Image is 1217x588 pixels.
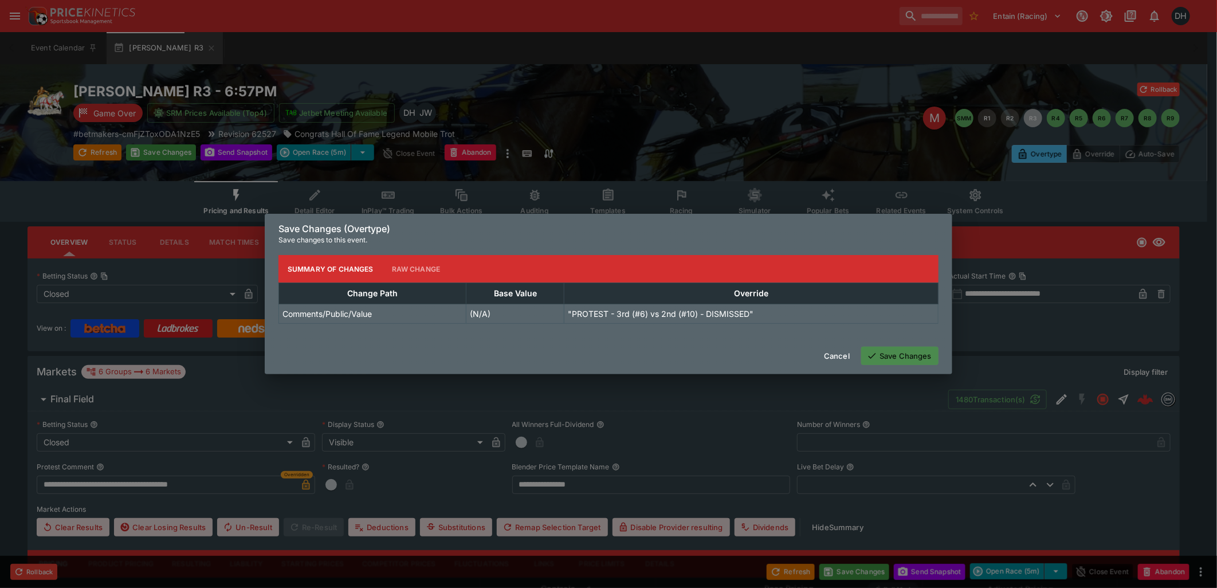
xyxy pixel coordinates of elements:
[278,255,383,283] button: Summary of Changes
[383,255,450,283] button: Raw Change
[817,347,857,365] button: Cancel
[564,304,938,324] td: "PROTEST - 3rd (#6) vs 2nd (#10) - DISMISSED"
[278,234,939,246] p: Save changes to this event.
[466,283,564,304] th: Base Value
[282,308,372,320] p: Comments/Public/Value
[466,304,564,324] td: (N/A)
[278,223,939,235] h6: Save Changes (Overtype)
[861,347,939,365] button: Save Changes
[279,283,466,304] th: Change Path
[564,283,938,304] th: Override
